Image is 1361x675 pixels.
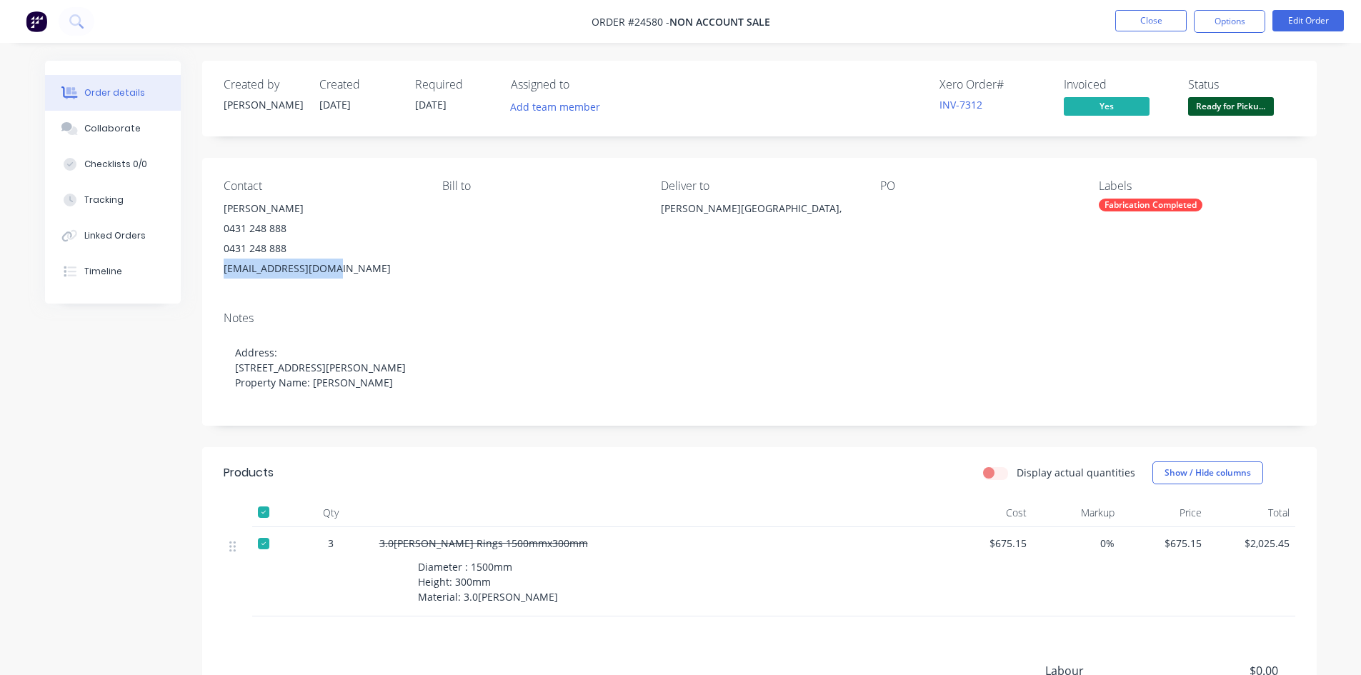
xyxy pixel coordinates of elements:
[1188,97,1274,115] span: Ready for Picku...
[592,15,669,29] span: Order #24580 -
[379,536,588,550] span: 3.0[PERSON_NAME] Rings 1500mmx300mm
[661,199,857,244] div: [PERSON_NAME][GEOGRAPHIC_DATA],
[442,179,638,193] div: Bill to
[26,11,47,32] img: Factory
[224,464,274,481] div: Products
[1188,78,1295,91] div: Status
[1032,499,1120,527] div: Markup
[224,97,302,112] div: [PERSON_NAME]
[415,78,494,91] div: Required
[45,146,181,182] button: Checklists 0/0
[328,536,334,551] span: 3
[1194,10,1265,33] button: Options
[224,199,419,279] div: [PERSON_NAME]0431 248 8880431 248 888[EMAIL_ADDRESS][DOMAIN_NAME]
[224,259,419,279] div: [EMAIL_ADDRESS][DOMAIN_NAME]
[939,78,1047,91] div: Xero Order #
[1064,78,1171,91] div: Invoiced
[669,15,770,29] span: NON ACCOUNT SALE
[511,78,654,91] div: Assigned to
[1017,465,1135,480] label: Display actual quantities
[1120,499,1208,527] div: Price
[84,122,141,135] div: Collaborate
[84,158,147,171] div: Checklists 0/0
[45,182,181,218] button: Tracking
[319,78,398,91] div: Created
[1064,97,1150,115] span: Yes
[84,265,122,278] div: Timeline
[224,78,302,91] div: Created by
[45,218,181,254] button: Linked Orders
[661,179,857,193] div: Deliver to
[661,199,857,219] div: [PERSON_NAME][GEOGRAPHIC_DATA],
[224,239,419,259] div: 0431 248 888
[415,98,447,111] span: [DATE]
[1152,461,1263,484] button: Show / Hide columns
[224,179,419,193] div: Contact
[1115,10,1187,31] button: Close
[1213,536,1290,551] span: $2,025.45
[224,331,1295,404] div: Address: [STREET_ADDRESS][PERSON_NAME] Property Name: [PERSON_NAME]
[1038,536,1115,551] span: 0%
[224,219,419,239] div: 0431 248 888
[1207,499,1295,527] div: Total
[1099,179,1295,193] div: Labels
[1099,199,1202,211] div: Fabrication Completed
[1188,97,1274,119] button: Ready for Picku...
[880,179,1076,193] div: PO
[939,98,982,111] a: INV-7312
[319,98,351,111] span: [DATE]
[1126,536,1202,551] span: $675.15
[224,199,419,219] div: [PERSON_NAME]
[224,311,1295,325] div: Notes
[412,556,564,607] div: Diameter : 1500mm Height: 300mm Material: 3.0[PERSON_NAME]
[45,111,181,146] button: Collaborate
[288,499,374,527] div: Qty
[45,75,181,111] button: Order details
[945,499,1033,527] div: Cost
[45,254,181,289] button: Timeline
[502,97,607,116] button: Add team member
[84,229,146,242] div: Linked Orders
[511,97,608,116] button: Add team member
[951,536,1027,551] span: $675.15
[84,86,145,99] div: Order details
[1272,10,1344,31] button: Edit Order
[84,194,124,206] div: Tracking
